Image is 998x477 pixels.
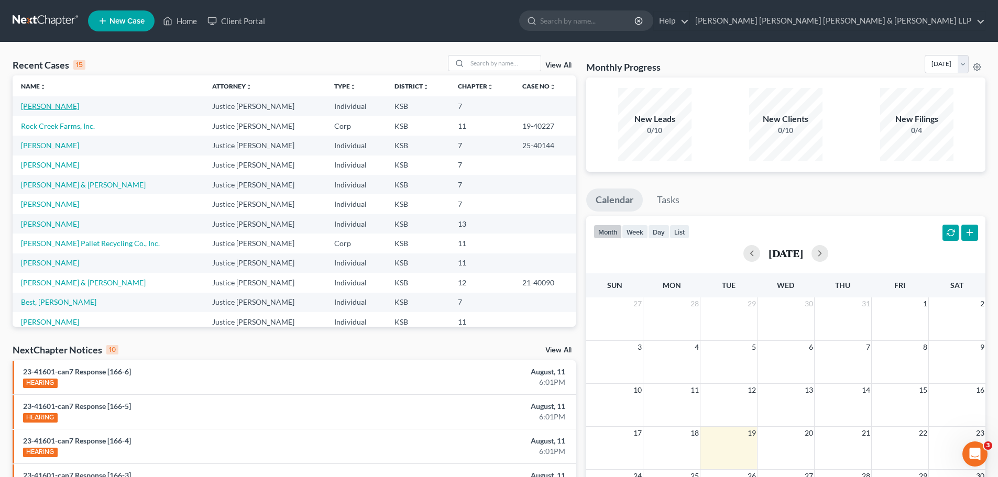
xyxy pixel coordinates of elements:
[540,11,636,30] input: Search by name...
[632,297,643,310] span: 27
[386,234,449,253] td: KSB
[689,297,700,310] span: 28
[808,341,814,353] span: 6
[804,384,814,396] span: 13
[449,273,514,292] td: 12
[618,125,692,136] div: 0/10
[648,188,689,212] a: Tasks
[749,125,822,136] div: 0/10
[861,384,871,396] span: 14
[391,436,565,446] div: August, 11
[326,156,387,175] td: Individual
[394,82,429,90] a: Districtunfold_more
[975,384,985,396] span: 16
[984,441,992,450] span: 3
[21,278,146,287] a: [PERSON_NAME] & [PERSON_NAME]
[21,121,95,130] a: Rock Creek Farms, Inc.
[865,341,871,353] span: 7
[747,384,757,396] span: 12
[204,312,325,331] td: Justice [PERSON_NAME]
[950,281,963,290] span: Sat
[212,82,252,90] a: Attorneyunfold_more
[386,253,449,273] td: KSB
[204,194,325,214] td: Justice [PERSON_NAME]
[458,82,493,90] a: Chapterunfold_more
[23,379,58,388] div: HEARING
[487,84,493,90] i: unfold_more
[514,136,576,155] td: 25-40144
[21,258,79,267] a: [PERSON_NAME]
[204,214,325,234] td: Justice [PERSON_NAME]
[449,312,514,331] td: 11
[880,125,953,136] div: 0/4
[13,59,85,71] div: Recent Cases
[21,160,79,169] a: [PERSON_NAME]
[204,253,325,273] td: Justice [PERSON_NAME]
[109,17,145,25] span: New Case
[747,427,757,439] span: 19
[204,293,325,312] td: Justice [PERSON_NAME]
[350,84,356,90] i: unfold_more
[449,214,514,234] td: 13
[21,199,79,208] a: [PERSON_NAME]
[550,84,556,90] i: unfold_more
[391,401,565,412] div: August, 11
[514,116,576,136] td: 19-40227
[918,384,928,396] span: 15
[449,175,514,194] td: 7
[386,273,449,292] td: KSB
[391,377,565,387] div: 6:01PM
[246,84,252,90] i: unfold_more
[670,225,689,239] button: list
[204,273,325,292] td: Justice [PERSON_NAME]
[326,273,387,292] td: Individual
[632,384,643,396] span: 10
[467,56,541,71] input: Search by name...
[23,436,131,445] a: 23-41601-can7 Response [166-4]
[386,156,449,175] td: KSB
[23,367,131,376] a: 23-41601-can7 Response [166-6]
[391,412,565,422] div: 6:01PM
[637,341,643,353] span: 3
[654,12,689,30] a: Help
[804,427,814,439] span: 20
[586,188,643,212] a: Calendar
[21,82,46,90] a: Nameunfold_more
[202,12,270,30] a: Client Portal
[326,96,387,116] td: Individual
[689,427,700,439] span: 18
[73,60,85,70] div: 15
[449,156,514,175] td: 7
[21,180,146,189] a: [PERSON_NAME] & [PERSON_NAME]
[449,293,514,312] td: 7
[21,297,96,306] a: Best, [PERSON_NAME]
[632,427,643,439] span: 17
[326,214,387,234] td: Individual
[23,448,58,457] div: HEARING
[386,96,449,116] td: KSB
[158,12,202,30] a: Home
[21,239,160,248] a: [PERSON_NAME] Pallet Recycling Co., Inc.
[326,253,387,273] td: Individual
[545,347,572,354] a: View All
[648,225,670,239] button: day
[23,402,131,411] a: 23-41601-can7 Response [166-5]
[23,413,58,423] div: HEARING
[386,293,449,312] td: KSB
[386,312,449,331] td: KSB
[622,225,648,239] button: week
[979,297,985,310] span: 2
[326,293,387,312] td: Individual
[21,219,79,228] a: [PERSON_NAME]
[326,234,387,253] td: Corp
[722,281,736,290] span: Tue
[449,234,514,253] td: 11
[751,341,757,353] span: 5
[918,427,928,439] span: 22
[749,113,822,125] div: New Clients
[204,96,325,116] td: Justice [PERSON_NAME]
[391,446,565,457] div: 6:01PM
[594,225,622,239] button: month
[106,345,118,354] div: 10
[21,102,79,110] a: [PERSON_NAME]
